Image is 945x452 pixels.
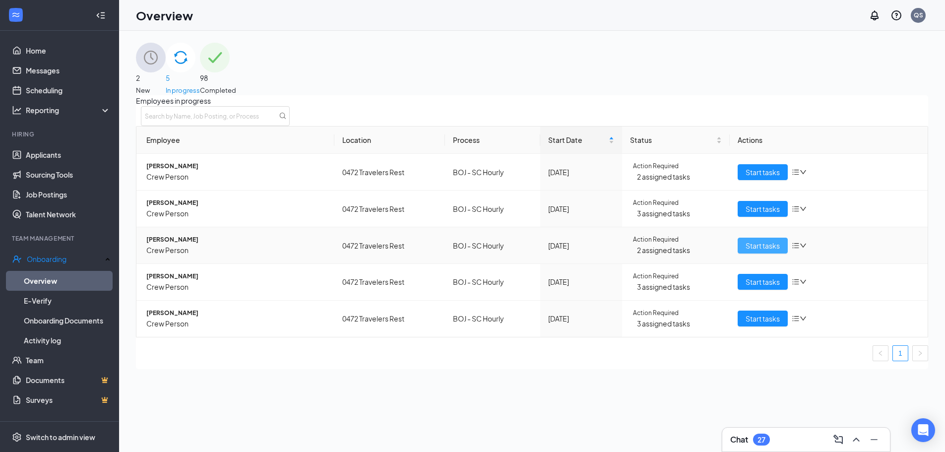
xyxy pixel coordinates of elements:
span: [PERSON_NAME] [146,198,326,208]
span: Employees in progress [136,95,928,106]
th: Employee [136,127,334,154]
span: 2 assigned tasks [637,171,722,182]
span: In progress [166,85,200,95]
a: Talent Network [26,204,111,224]
a: Team [26,350,111,370]
span: New [136,85,166,95]
svg: QuestionInfo [890,9,902,21]
li: Previous Page [873,345,888,361]
span: right [917,350,923,356]
td: 0472 Travelers Rest [334,301,445,337]
div: Payroll [12,420,109,428]
span: 5 [166,72,200,83]
div: Switch to admin view [26,432,95,442]
svg: ChevronUp [850,434,862,446]
span: Action Required [633,198,679,208]
td: BOJ - SC Hourly [445,154,540,191]
div: QS [914,11,923,19]
th: Actions [730,127,928,154]
button: Start tasks [738,201,788,217]
a: Sourcing Tools [26,165,111,185]
span: Status [630,134,715,145]
h3: Chat [730,434,748,445]
button: Minimize [866,432,882,448]
div: Reporting [26,105,111,115]
td: 0472 Travelers Rest [334,264,445,301]
span: bars [792,168,800,176]
svg: ComposeMessage [832,434,844,446]
span: Action Required [633,309,679,318]
span: down [800,242,807,249]
td: 0472 Travelers Rest [334,191,445,227]
span: Crew Person [146,208,326,219]
h1: Overview [136,7,193,24]
span: left [878,350,883,356]
span: bars [792,278,800,286]
span: Crew Person [146,245,326,256]
li: 1 [892,345,908,361]
button: left [873,345,888,361]
div: Open Intercom Messenger [911,418,935,442]
svg: Collapse [96,10,106,20]
span: Action Required [633,162,679,171]
span: Completed [200,85,236,95]
td: BOJ - SC Hourly [445,191,540,227]
a: Job Postings [26,185,111,204]
span: Action Required [633,235,679,245]
div: [DATE] [548,313,614,324]
span: down [800,278,807,285]
span: 3 assigned tasks [637,318,722,329]
td: BOJ - SC Hourly [445,301,540,337]
span: 2 [136,72,166,83]
div: 27 [757,436,765,444]
td: 0472 Travelers Rest [334,154,445,191]
svg: UserCheck [12,254,22,264]
a: Overview [24,271,111,291]
span: [PERSON_NAME] [146,162,326,171]
a: Activity log [24,330,111,350]
td: BOJ - SC Hourly [445,264,540,301]
span: 3 assigned tasks [637,281,722,292]
span: Crew Person [146,171,326,182]
a: Messages [26,61,111,80]
a: Scheduling [26,80,111,100]
button: Start tasks [738,274,788,290]
div: Team Management [12,234,109,243]
div: [DATE] [548,203,614,214]
a: Onboarding Documents [24,311,111,330]
span: Start Date [548,134,607,145]
span: Start tasks [746,203,780,214]
span: bars [792,315,800,323]
a: SurveysCrown [26,390,111,410]
span: 98 [200,72,236,83]
span: Start tasks [746,167,780,178]
span: 2 assigned tasks [637,245,722,256]
div: Onboarding [27,254,102,264]
button: ChevronUp [848,432,864,448]
a: Applicants [26,145,111,165]
button: Start tasks [738,164,788,180]
span: Start tasks [746,313,780,324]
span: [PERSON_NAME] [146,235,326,245]
th: Status [622,127,730,154]
span: [PERSON_NAME] [146,309,326,318]
a: DocumentsCrown [26,370,111,390]
div: [DATE] [548,240,614,251]
td: 0472 Travelers Rest [334,227,445,264]
span: down [800,205,807,212]
div: [DATE] [548,276,614,287]
svg: Minimize [868,434,880,446]
span: Start tasks [746,240,780,251]
span: down [800,169,807,176]
div: [DATE] [548,167,614,178]
button: ComposeMessage [830,432,846,448]
input: Search by Name, Job Posting, or Process [141,106,290,126]
span: down [800,315,807,322]
svg: Analysis [12,105,22,115]
button: right [912,345,928,361]
span: Crew Person [146,281,326,292]
span: bars [792,205,800,213]
span: Action Required [633,272,679,281]
li: Next Page [912,345,928,361]
button: Start tasks [738,311,788,326]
